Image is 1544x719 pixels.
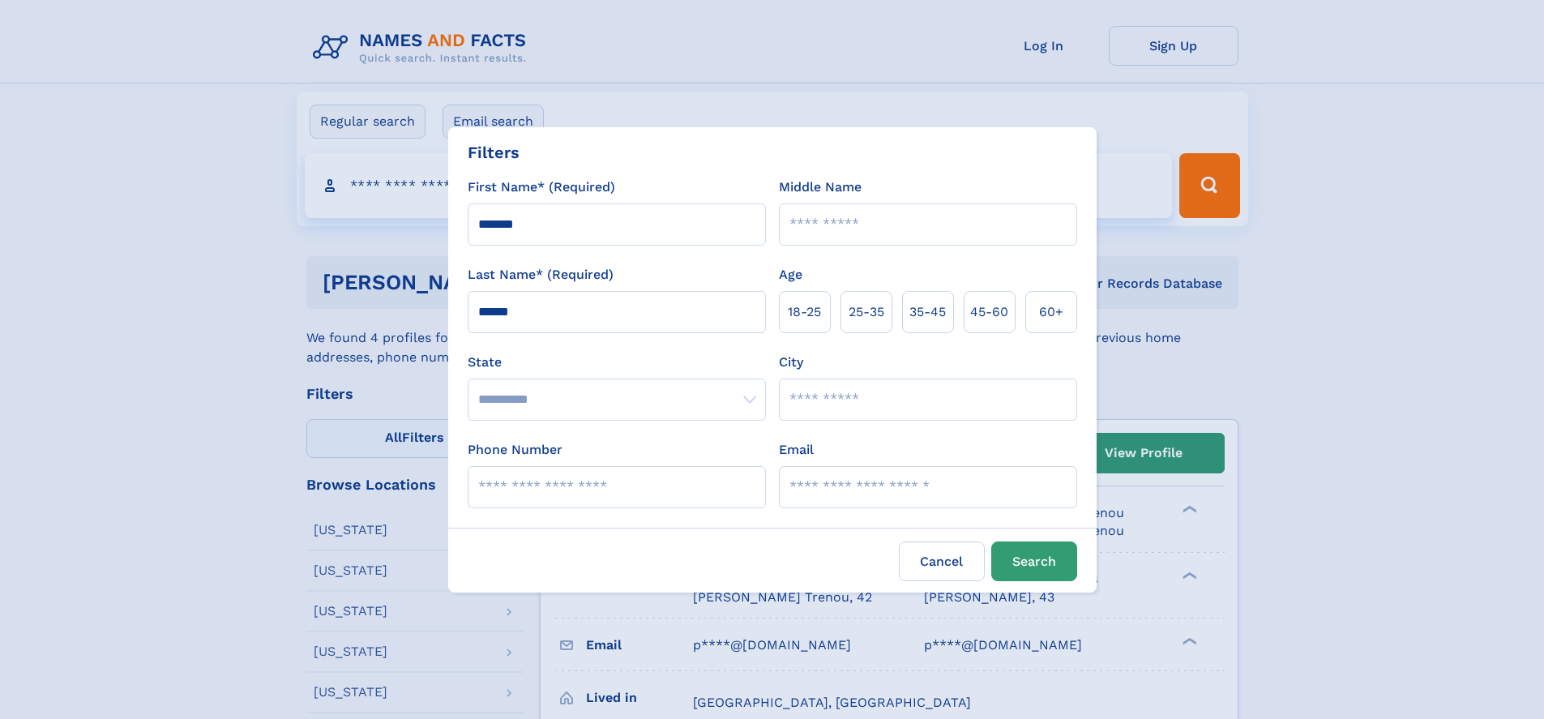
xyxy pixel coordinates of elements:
span: 45‑60 [970,302,1008,322]
label: Last Name* (Required) [468,265,614,285]
span: 60+ [1039,302,1063,322]
button: Search [991,541,1077,581]
label: Age [779,265,802,285]
span: 18‑25 [788,302,821,322]
label: Email [779,440,814,460]
label: City [779,353,803,372]
label: Phone Number [468,440,562,460]
label: First Name* (Required) [468,178,615,197]
label: Cancel [899,541,985,581]
label: Middle Name [779,178,862,197]
label: State [468,353,766,372]
div: Filters [468,140,520,165]
span: 25‑35 [849,302,884,322]
span: 35‑45 [909,302,946,322]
